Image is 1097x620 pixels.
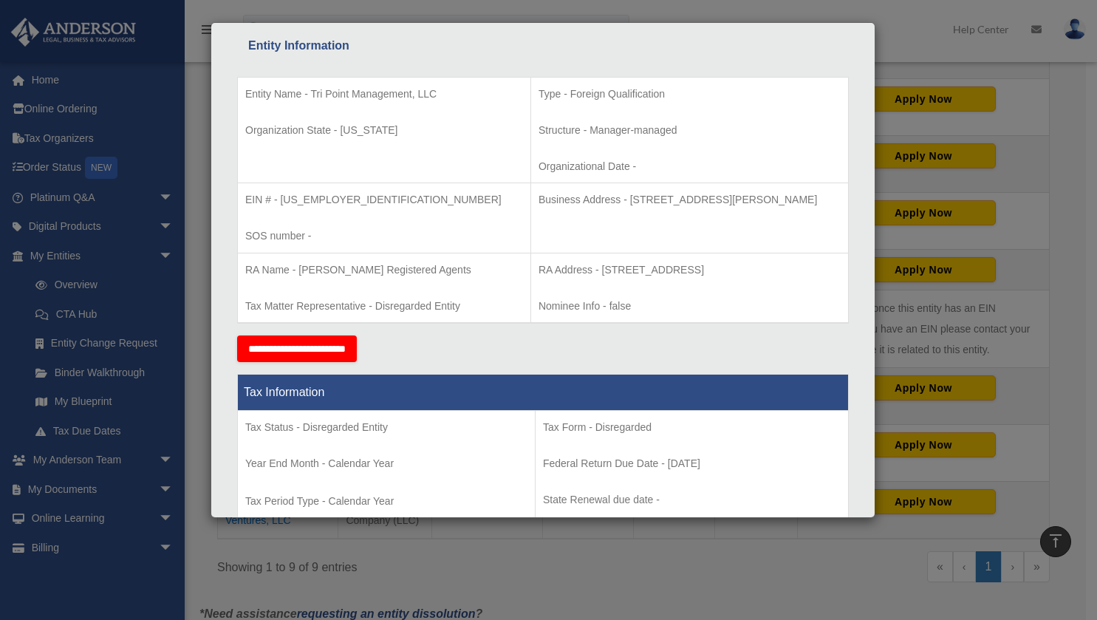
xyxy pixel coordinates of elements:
p: State Renewal due date - [543,491,841,509]
p: EIN # - [US_EMPLOYER_IDENTIFICATION_NUMBER] [245,191,523,209]
p: Tax Matter Representative - Disregarded Entity [245,297,523,316]
p: Tax Form - Disregarded [543,418,841,437]
p: RA Address - [STREET_ADDRESS] [539,261,841,279]
p: Year End Month - Calendar Year [245,454,527,473]
p: Tax Status - Disregarded Entity [245,418,527,437]
p: Business Address - [STREET_ADDRESS][PERSON_NAME] [539,191,841,209]
p: Organizational Date - [539,157,841,176]
td: Tax Period Type - Calendar Year [238,411,536,520]
p: Federal Return Due Date - [DATE] [543,454,841,473]
p: SOS number - [245,227,523,245]
p: Entity Name - Tri Point Management, LLC [245,85,523,103]
p: Organization State - [US_STATE] [245,121,523,140]
p: RA Name - [PERSON_NAME] Registered Agents [245,261,523,279]
div: Entity Information [248,35,838,56]
p: Nominee Info - false [539,297,841,316]
p: Structure - Manager-managed [539,121,841,140]
th: Tax Information [238,375,849,411]
p: Type - Foreign Qualification [539,85,841,103]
